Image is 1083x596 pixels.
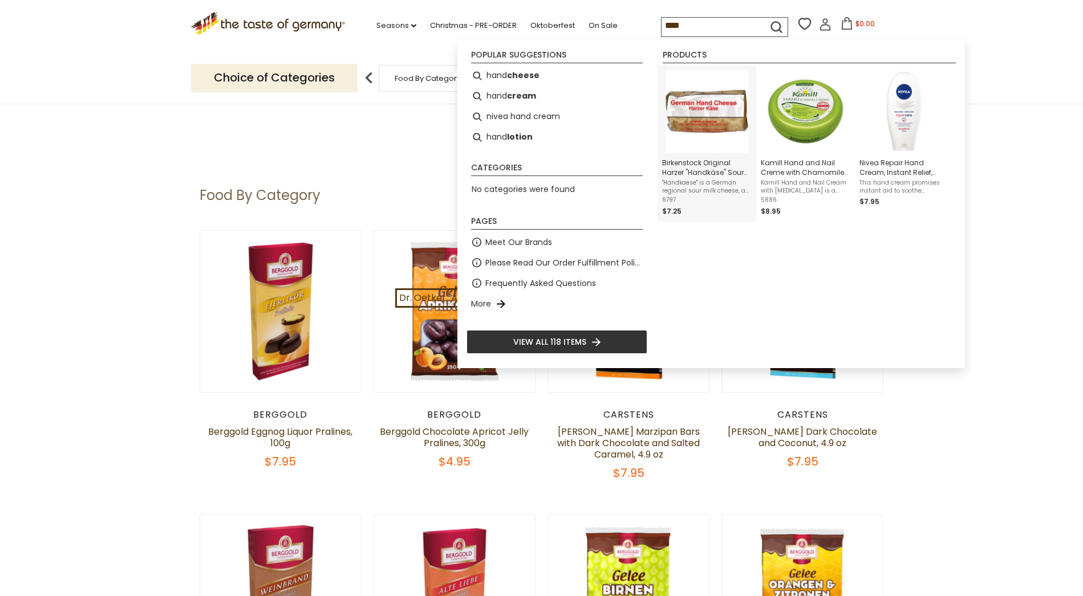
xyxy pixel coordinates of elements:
a: Nivea Repair Hand Cream, Instant Relief, 75mlThis hand cream promises instant aid to soothe chapp... [859,70,949,217]
a: Please Read Our Order Fulfillment Policies [485,256,643,270]
span: $7.95 [265,454,296,470]
span: $4.95 [439,454,470,470]
span: Birkenstock Original Harzer "Handkäse" Sour Milk Cheese 6.5 oz. [662,158,752,177]
b: cream [507,89,536,103]
a: Berggold Chocolate Apricot Jelly Pralines, 300g [380,425,529,450]
div: Berggold [200,409,362,421]
li: Nivea Repair Hand Cream, Instant Relief, 75ml [855,66,954,222]
p: Choice of Categories [191,64,358,92]
a: On Sale [589,19,618,32]
a: Christmas - PRE-ORDER [430,19,517,32]
span: This hand cream promises instant aid to soothe chapped skin, relief skin tension and protects the... [859,179,949,195]
li: hand cream [467,86,647,107]
span: Nivea Repair Hand Cream, Instant Relief, 75ml [859,158,949,177]
a: Food By Category [395,74,461,83]
span: $7.25 [662,206,682,216]
li: Meet Our Brands [467,232,647,252]
span: $0.00 [855,19,875,28]
button: $0.00 [834,17,882,34]
a: Birkenstock Original Harzer Sour Milk CheeseBirkenstock Original Harzer "Handkäse" Sour Milk Chee... [662,70,752,217]
a: Frequently Asked Questions [485,277,596,290]
div: Carstens [547,409,710,421]
li: hand cheese [467,66,647,86]
b: cheese [507,69,540,82]
img: Berggold Chocolate Apricot Jelly Pralines, 300g [374,231,536,392]
b: lotion [507,130,533,144]
a: Berggold Eggnog Liquor Pralines, 100g [208,425,352,450]
div: Instant Search Results [457,40,965,368]
h1: Food By Category [200,187,321,204]
span: View all 118 items [513,336,586,348]
img: Berggold Eggnog Liquor Pralines, 100g [200,231,362,392]
li: Products [663,51,956,63]
a: [PERSON_NAME] Dark Chocolate and Coconut, 4.9 oz [728,425,877,450]
span: Kamill Hand and Nail Cream with [MEDICAL_DATA] is a moisturizing and protective cream. It smooths... [761,179,850,195]
span: $7.95 [859,197,879,206]
li: View all 118 items [467,330,647,354]
li: hand lotion [467,127,647,148]
li: More [467,293,647,314]
span: No categories were found [472,183,575,195]
img: Kamill Hand and Nail Creme with Chamomile from Germany [764,70,847,153]
li: Popular suggestions [471,51,643,63]
span: 5886 [761,196,850,204]
a: Kamill Hand and Nail Creme with Chamomile from GermanyKamill Hand and Nail Creme with Chamomile f... [761,70,850,217]
li: Frequently Asked Questions [467,273,647,293]
span: $8.95 [761,206,781,216]
span: "Handkaese" is a German regional sour milk cheese, a culinary specialty from the [GEOGRAPHIC_DATA... [662,179,752,195]
img: Birkenstock Original Harzer Sour Milk Cheese [666,70,748,153]
li: Categories [471,164,643,176]
li: Please Read Our Order Fulfillment Policies [467,252,647,273]
span: 6797 [662,196,752,204]
span: $7.95 [613,465,644,481]
div: Berggold [374,409,536,421]
li: nivea hand cream [467,107,647,127]
img: previous arrow [358,67,380,89]
div: Carstens [721,409,884,421]
span: $7.95 [787,454,818,470]
a: Oktoberfest [530,19,575,32]
a: [PERSON_NAME] Marzipan Bars with Dark Chocolate and Salted Caramel, 4.9 oz [557,425,700,461]
li: Birkenstock Original Harzer "Handkäse" Sour Milk Cheese 6.5 oz. [658,66,756,222]
a: Seasons [376,19,416,32]
li: Pages [471,217,643,230]
li: Kamill Hand and Nail Creme with Chamomile from Germany 150ml [756,66,855,222]
span: Kamill Hand and Nail Creme with Chamomile from [GEOGRAPHIC_DATA] 150ml [761,158,850,177]
a: Meet Our Brands [485,236,552,249]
